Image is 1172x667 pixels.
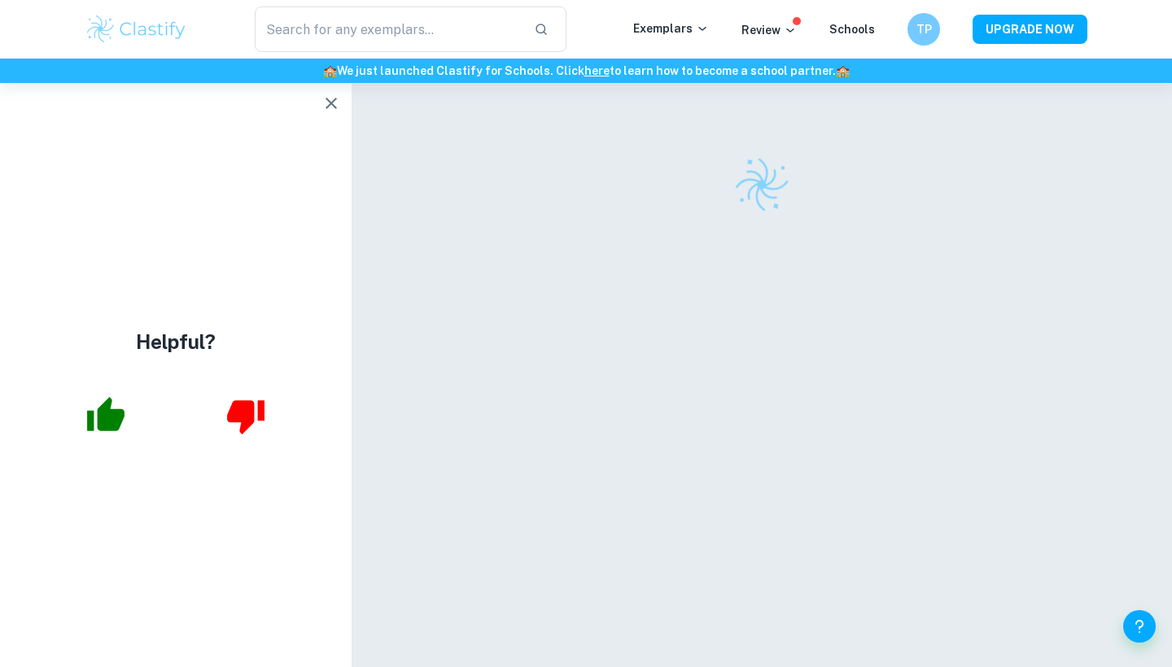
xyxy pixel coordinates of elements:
p: Review [741,21,797,39]
h4: Helpful? [136,327,216,356]
img: Clastify logo [85,13,188,46]
img: Clastify logo [728,151,794,217]
a: here [584,64,610,77]
input: Search for any exemplars... [255,7,521,52]
span: 🏫 [836,64,850,77]
button: UPGRADE NOW [973,15,1087,44]
a: Schools [829,23,875,36]
p: Exemplars [633,20,709,37]
button: TP [907,13,940,46]
h6: TP [915,20,934,38]
h6: We just launched Clastify for Schools. Click to learn how to become a school partner. [3,62,1169,80]
button: Help and Feedback [1123,610,1156,643]
span: 🏫 [323,64,337,77]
